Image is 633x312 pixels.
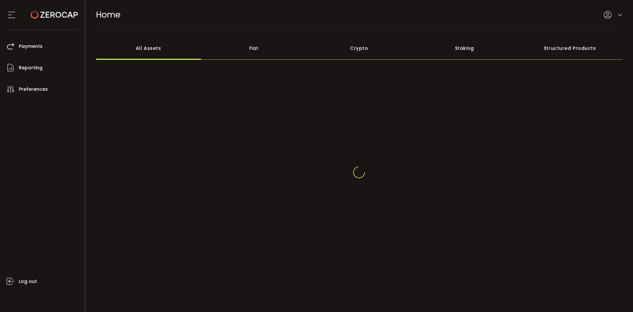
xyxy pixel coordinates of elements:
div: Crypto [307,37,412,60]
div: Fiat [201,37,307,60]
span: Preferences [19,85,48,94]
span: Home [96,9,120,20]
div: Structured Products [517,37,623,60]
span: Log out [19,277,37,286]
span: Payments [19,42,43,51]
div: Staking [412,37,517,60]
span: Reporting [19,63,43,73]
div: All Assets [96,37,201,60]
